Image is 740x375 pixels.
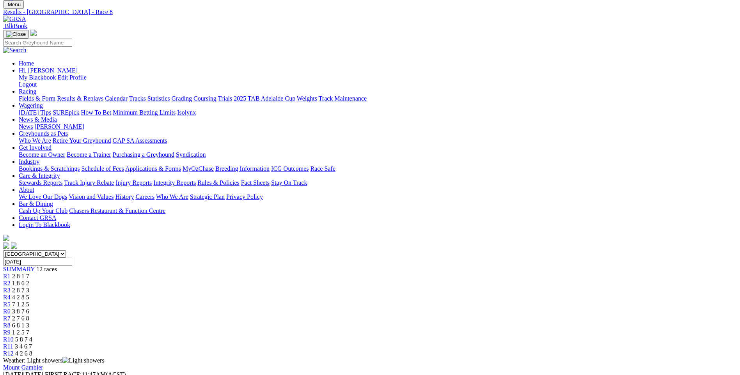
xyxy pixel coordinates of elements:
input: Search [3,39,72,47]
a: Greyhounds as Pets [19,130,68,137]
span: Menu [8,2,21,7]
a: [DATE] Tips [19,109,51,116]
span: 2 8 1 7 [12,273,29,279]
a: Wagering [19,102,43,109]
a: [PERSON_NAME] [34,123,84,130]
span: 2 8 7 3 [12,287,29,294]
div: Care & Integrity [19,179,737,186]
a: Get Involved [19,144,51,151]
button: Toggle navigation [3,0,24,9]
span: 1 8 6 2 [12,280,29,287]
div: Hi, [PERSON_NAME] [19,74,737,88]
a: Purchasing a Greyhound [113,151,174,158]
div: Greyhounds as Pets [19,137,737,144]
a: Results & Replays [57,95,103,102]
a: Retire Your Greyhound [53,137,111,144]
img: Search [3,47,27,54]
span: R3 [3,287,11,294]
span: 12 races [36,266,57,272]
span: 7 1 2 5 [12,301,29,308]
a: R11 [3,343,13,350]
img: Light showers [62,357,104,364]
a: Race Safe [310,165,335,172]
a: We Love Our Dogs [19,193,67,200]
a: Privacy Policy [226,193,263,200]
div: Get Involved [19,151,737,158]
a: Tracks [129,95,146,102]
a: Breeding Information [215,165,270,172]
span: 1 2 5 7 [12,329,29,336]
a: R2 [3,280,11,287]
span: Weather: Light showers [3,357,105,364]
span: R5 [3,301,11,308]
input: Select date [3,258,72,266]
div: Bar & Dining [19,207,737,214]
a: SUREpick [53,109,79,116]
a: Applications & Forms [125,165,181,172]
span: 4 2 6 8 [15,350,32,357]
a: Racing [19,88,36,95]
span: 4 2 8 5 [12,294,29,301]
a: Edit Profile [58,74,87,81]
a: Industry [19,158,39,165]
a: My Blackbook [19,74,56,81]
div: Racing [19,95,737,102]
a: Injury Reports [115,179,152,186]
span: 5 8 7 4 [15,336,32,343]
a: SUMMARY [3,266,35,272]
div: Industry [19,165,737,172]
div: Wagering [19,109,737,116]
a: Hi, [PERSON_NAME] [19,67,79,74]
a: R4 [3,294,11,301]
a: Calendar [105,95,128,102]
a: Results - [GEOGRAPHIC_DATA] - Race 8 [3,9,737,16]
a: Bar & Dining [19,200,53,207]
a: Become a Trainer [67,151,111,158]
a: Login To Blackbook [19,221,70,228]
a: Fields & Form [19,95,55,102]
a: Weights [297,95,317,102]
a: Schedule of Fees [81,165,124,172]
a: R7 [3,315,11,322]
a: R12 [3,350,14,357]
img: GRSA [3,16,26,23]
a: R10 [3,336,14,343]
a: Coursing [193,95,216,102]
span: BlkBook [5,23,27,29]
a: BlkBook [3,23,27,29]
img: logo-grsa-white.png [30,30,37,36]
a: Syndication [176,151,206,158]
a: R6 [3,308,11,315]
a: Fact Sheets [241,179,270,186]
a: About [19,186,34,193]
div: About [19,193,737,200]
span: 6 8 1 3 [12,322,29,329]
a: Vision and Values [69,193,114,200]
div: News & Media [19,123,737,130]
a: Rules & Policies [197,179,240,186]
img: logo-grsa-white.png [3,235,9,241]
a: Stay On Track [271,179,307,186]
a: R1 [3,273,11,279]
span: 3 8 7 6 [12,308,29,315]
a: Mount Gambier [3,364,43,371]
span: 3 4 6 7 [15,343,32,350]
a: R9 [3,329,11,336]
a: Stewards Reports [19,179,62,186]
a: GAP SA Assessments [113,137,167,144]
a: Chasers Restaurant & Function Centre [69,207,165,214]
a: Isolynx [177,109,196,116]
a: R8 [3,322,11,329]
a: Grading [172,95,192,102]
img: Close [6,31,26,37]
